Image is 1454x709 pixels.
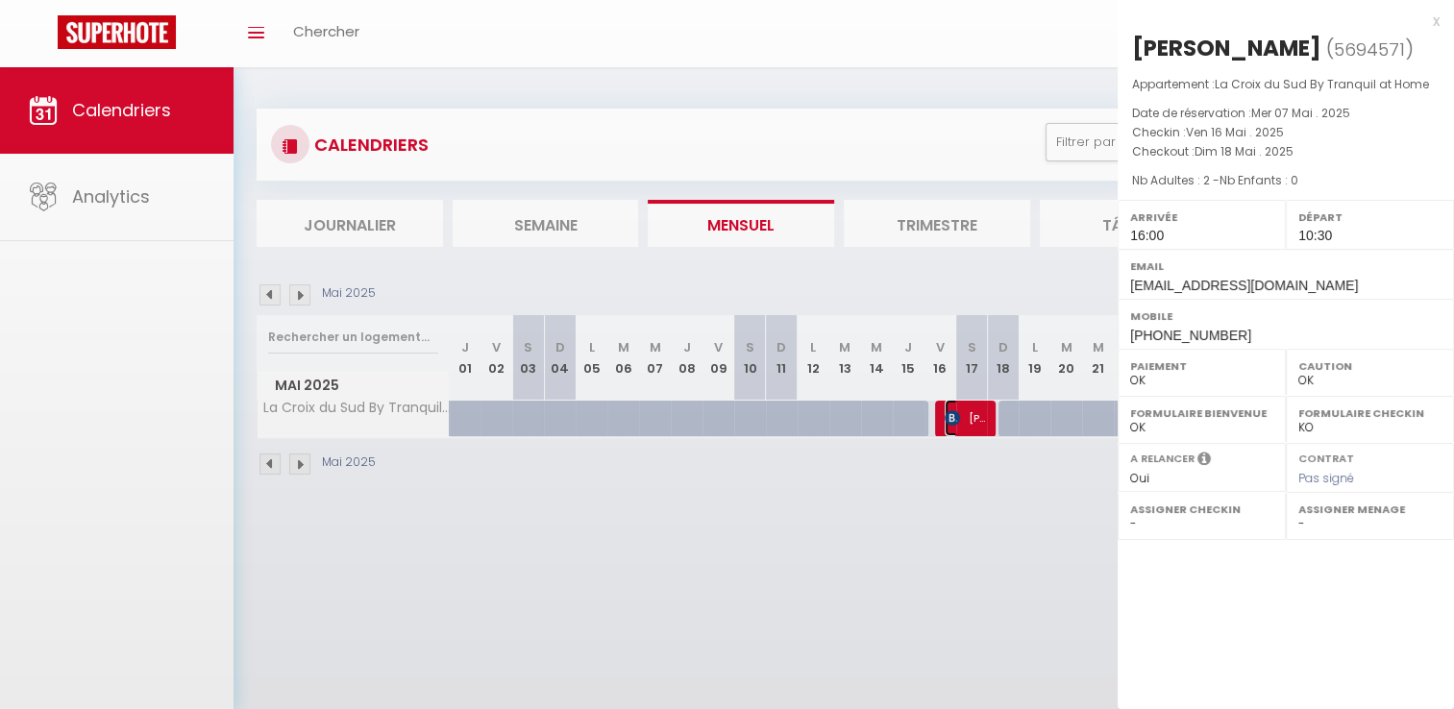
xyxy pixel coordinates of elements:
[1132,104,1440,123] p: Date de réservation :
[1195,143,1294,159] span: Dim 18 Mai . 2025
[1132,33,1321,63] div: [PERSON_NAME]
[1130,228,1164,243] span: 16:00
[1298,451,1354,463] label: Contrat
[1130,306,1442,326] label: Mobile
[1326,36,1414,62] span: ( )
[1130,208,1273,227] label: Arrivée
[1130,257,1442,276] label: Email
[1298,500,1442,519] label: Assigner Menage
[1215,76,1429,92] span: La Croix du Sud By Tranquil at Home
[1132,123,1440,142] p: Checkin :
[1132,75,1440,94] p: Appartement :
[1334,37,1405,61] span: 5694571
[1132,172,1298,188] span: Nb Adultes : 2 -
[1298,470,1354,486] span: Pas signé
[1130,328,1251,343] span: [PHONE_NUMBER]
[1130,451,1195,467] label: A relancer
[1186,124,1284,140] span: Ven 16 Mai . 2025
[1130,278,1358,293] span: [EMAIL_ADDRESS][DOMAIN_NAME]
[1132,142,1440,161] p: Checkout :
[1220,172,1298,188] span: Nb Enfants : 0
[1197,451,1211,472] i: Sélectionner OUI si vous souhaiter envoyer les séquences de messages post-checkout
[1298,403,1442,423] label: Formulaire Checkin
[1251,105,1350,121] span: Mer 07 Mai . 2025
[1298,208,1442,227] label: Départ
[1130,403,1273,423] label: Formulaire Bienvenue
[1298,228,1332,243] span: 10:30
[1130,356,1273,376] label: Paiement
[1130,500,1273,519] label: Assigner Checkin
[1298,356,1442,376] label: Caution
[1118,10,1440,33] div: x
